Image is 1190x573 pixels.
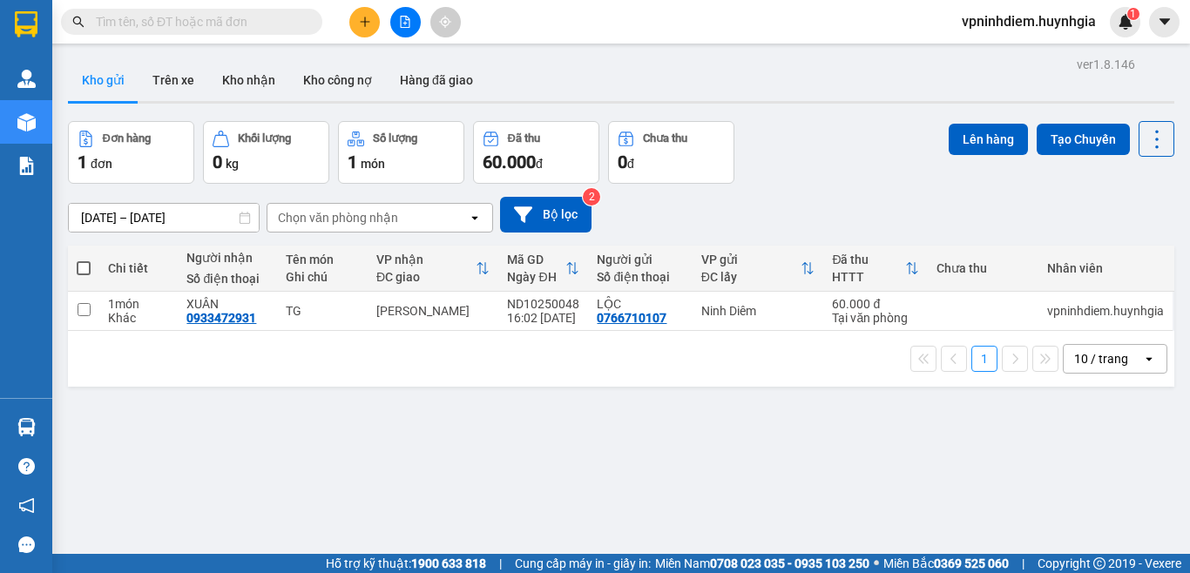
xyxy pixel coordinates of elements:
div: Ghi chú [286,270,359,284]
img: warehouse-icon [17,113,36,131]
button: 1 [971,346,997,372]
span: 0 [213,152,222,172]
th: Toggle SortBy [693,246,824,292]
div: Ngày ĐH [507,270,565,284]
span: message [18,536,35,553]
div: 1 món [108,297,169,311]
span: 1 [1130,8,1136,20]
strong: 0708 023 035 - 0935 103 250 [710,556,869,570]
span: copyright [1093,557,1105,570]
div: LỘC [597,297,683,311]
span: 1 [348,152,357,172]
span: ⚪️ [874,560,879,567]
svg: open [468,211,482,225]
img: warehouse-icon [17,418,36,436]
span: món [361,157,385,171]
div: Mã GD [507,253,565,266]
button: Kho gửi [68,59,139,101]
div: Đã thu [508,132,540,145]
div: Chọn văn phòng nhận [278,209,398,226]
button: Kho công nợ [289,59,386,101]
span: plus [359,16,371,28]
button: Trên xe [139,59,208,101]
div: ver 1.8.146 [1077,55,1135,74]
div: 60.000 đ [832,297,918,311]
strong: 0369 525 060 [934,556,1009,570]
div: 10 / trang [1074,350,1128,367]
div: VP gửi [701,253,801,266]
img: icon-new-feature [1118,14,1133,30]
div: Khác [108,311,169,325]
span: đ [536,157,543,171]
div: Đơn hàng [103,132,151,145]
span: 1 [78,152,87,172]
div: ĐC giao [376,270,477,284]
div: Tại văn phòng [832,311,918,325]
img: solution-icon [17,157,36,175]
button: Đã thu60.000đ [473,121,599,184]
input: Tìm tên, số ĐT hoặc mã đơn [96,12,301,31]
th: Toggle SortBy [823,246,927,292]
span: đơn [91,157,112,171]
span: | [1022,554,1024,573]
input: Select a date range. [69,204,259,232]
button: Lên hàng [949,124,1028,155]
sup: 2 [583,188,600,206]
div: 0766710107 [597,311,666,325]
div: TG [286,304,359,318]
span: 0 [618,152,627,172]
div: 0933472931 [186,311,256,325]
div: XUÂN [186,297,268,311]
div: Chưa thu [643,132,687,145]
button: plus [349,7,380,37]
div: ĐC lấy [701,270,801,284]
div: HTTT [832,270,904,284]
span: | [499,554,502,573]
span: Miền Bắc [883,554,1009,573]
div: ND10250048 [507,297,579,311]
span: vpninhdiem.huynhgia [948,10,1110,32]
img: warehouse-icon [17,70,36,88]
div: Tên món [286,253,359,266]
th: Toggle SortBy [498,246,588,292]
button: Kho nhận [208,59,289,101]
div: Người nhận [186,251,268,265]
div: Chi tiết [108,261,169,275]
button: aim [430,7,461,37]
span: caret-down [1157,14,1173,30]
div: Số lượng [373,132,417,145]
span: đ [627,157,634,171]
button: Tạo Chuyến [1037,124,1130,155]
div: Số điện thoại [186,272,268,286]
span: Hỗ trợ kỹ thuật: [326,554,486,573]
sup: 1 [1127,8,1139,20]
div: Khối lượng [238,132,291,145]
button: Chưa thu0đ [608,121,734,184]
span: notification [18,497,35,514]
div: Người gửi [597,253,683,266]
button: Khối lượng0kg [203,121,329,184]
span: search [72,16,85,28]
button: Hàng đã giao [386,59,487,101]
button: caret-down [1149,7,1180,37]
svg: open [1142,352,1156,366]
button: Bộ lọc [500,197,592,233]
button: Số lượng1món [338,121,464,184]
div: VP nhận [376,253,477,266]
div: 16:02 [DATE] [507,311,579,325]
div: vpninhdiem.huynhgia [1047,304,1164,318]
strong: 1900 633 818 [411,556,486,570]
button: Đơn hàng1đơn [68,121,194,184]
span: file-add [399,16,411,28]
th: Toggle SortBy [368,246,499,292]
span: question-circle [18,458,35,475]
div: Ninh Diêm [701,304,815,318]
div: Đã thu [832,253,904,266]
img: logo-vxr [15,11,37,37]
span: 60.000 [483,152,536,172]
div: Nhân viên [1047,261,1164,275]
div: Số điện thoại [597,270,683,284]
span: aim [439,16,451,28]
span: Cung cấp máy in - giấy in: [515,554,651,573]
span: kg [226,157,239,171]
